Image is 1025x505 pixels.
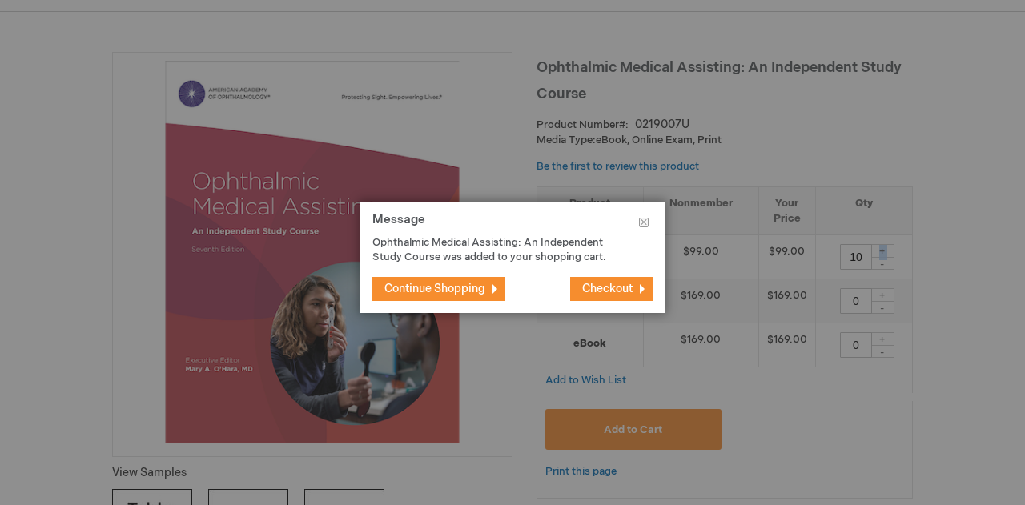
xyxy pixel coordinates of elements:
[582,282,633,295] span: Checkout
[384,282,485,295] span: Continue Shopping
[570,277,653,301] button: Checkout
[372,235,629,265] p: Ophthalmic Medical Assisting: An Independent Study Course was added to your shopping cart.
[372,214,653,235] h1: Message
[372,277,505,301] button: Continue Shopping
